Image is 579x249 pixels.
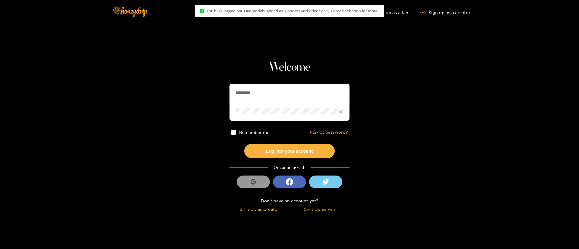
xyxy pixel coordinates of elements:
span: You have logged out. Our models upload new photos and videos daily. Come back soon for more.. [207,8,379,13]
div: Or continue with [229,164,350,171]
a: Sign up as a fan [367,10,408,15]
div: Sign Up as Creator [231,206,288,213]
a: Forgot password? [310,130,348,135]
h1: Welcome [229,60,350,75]
span: Remember me [239,130,269,135]
div: Sign Up as Fan [291,206,348,213]
span: check-circle [200,9,204,13]
button: Log into your account [244,144,335,158]
a: Sign up as a creator [420,10,470,15]
div: Don't have an account yet? [229,197,350,204]
span: eye-invisible [339,109,343,113]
